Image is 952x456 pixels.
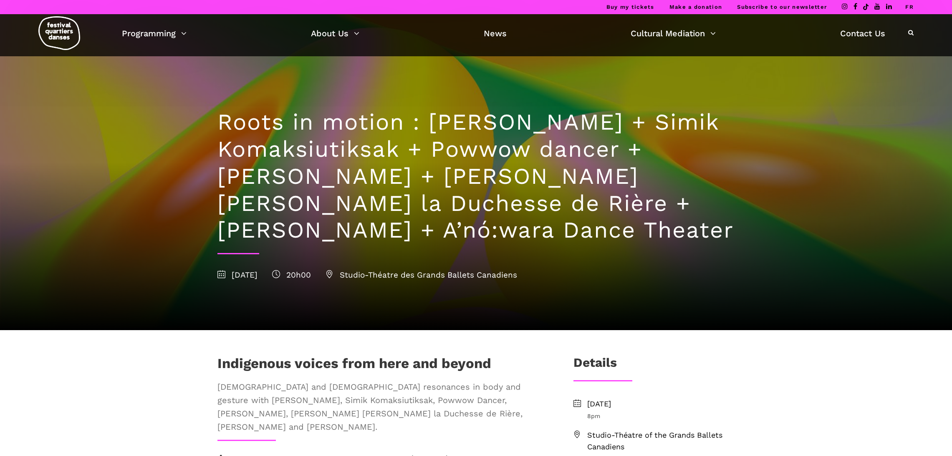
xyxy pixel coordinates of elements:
[606,4,654,10] a: Buy my tickets
[587,429,735,453] span: Studio-Théatre of the Grands Ballets Canadiens
[217,270,258,280] span: [DATE]
[631,26,716,40] a: Cultural Mediation
[326,270,517,280] span: Studio-Théatre des Grands Ballets Canadiens
[737,4,827,10] a: Subscribe to our newsletter
[669,4,722,10] a: Make a donation
[272,270,311,280] span: 20h00
[217,380,546,433] span: [DEMOGRAPHIC_DATA] and [DEMOGRAPHIC_DATA] resonances in body and gesture with [PERSON_NAME], Simi...
[587,398,735,410] span: [DATE]
[38,16,80,50] img: logo-fqd-med
[311,26,359,40] a: About Us
[217,109,735,244] h1: Roots in motion : [PERSON_NAME] + Simik Komaksiutiksak + Powwow dancer + [PERSON_NAME] + [PERSON_...
[122,26,187,40] a: Programming
[587,411,735,421] span: 8pm
[840,26,885,40] a: Contact Us
[573,355,617,376] h3: Details
[217,355,491,376] h1: Indigenous voices from here and beyond
[905,4,914,10] a: FR
[484,26,507,40] a: News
